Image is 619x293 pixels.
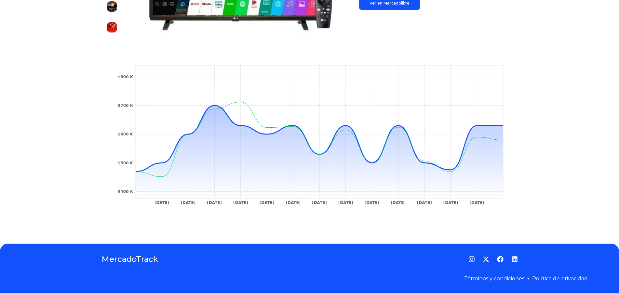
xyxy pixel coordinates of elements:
tspan: [DATE] [417,200,432,205]
tspan: [DATE] [154,200,169,205]
tspan: $600 K [118,132,133,136]
tspan: $500 K [118,161,133,165]
tspan: [DATE] [181,200,195,205]
img: Smart Tv LG 43 Lm6350psb Hdr Full Hd Bluetooth Webos 4.0 [107,22,117,32]
tspan: [DATE] [233,200,248,205]
img: Smart Tv LG 43 Lm6350psb Hdr Full Hd Bluetooth Webos 4.0 [107,1,117,12]
tspan: [DATE] [207,200,222,205]
a: Instagram [468,256,475,262]
tspan: $700 K [118,103,133,108]
a: Términos y condiciones [464,275,524,282]
tspan: [DATE] [286,200,301,205]
tspan: $400 K [118,189,133,194]
tspan: $800 K [118,75,133,79]
a: MercadoTrack [101,254,158,264]
tspan: [DATE] [391,200,406,205]
tspan: [DATE] [259,200,274,205]
tspan: [DATE] [364,200,379,205]
a: Facebook [497,256,504,262]
tspan: [DATE] [338,200,353,205]
a: Política de privacidad [532,275,588,282]
tspan: [DATE] [312,200,327,205]
a: LinkedIn [511,256,518,262]
a: Twitter [483,256,489,262]
tspan: [DATE] [443,200,458,205]
tspan: [DATE] [469,200,484,205]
